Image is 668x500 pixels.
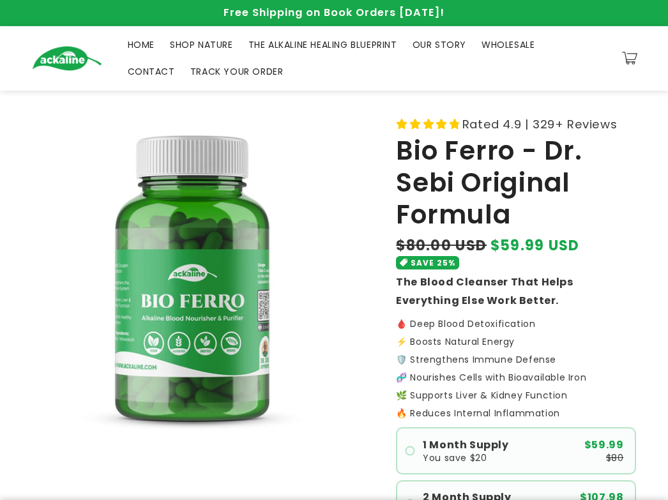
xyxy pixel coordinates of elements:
a: SHOP NATURE [162,31,241,58]
span: Rated 4.9 | 329+ Reviews [462,114,617,135]
span: CONTACT [128,66,175,77]
span: HOME [128,39,155,50]
span: $80 [606,453,624,462]
h1: Bio Ferro - Dr. Sebi Original Formula [396,135,636,231]
a: HOME [120,31,162,58]
span: You save $20 [423,453,487,462]
p: 🌿 Supports Liver & Kidney Function [396,391,636,400]
s: $80.00 USD [396,235,487,256]
span: $59.99 [584,440,624,450]
span: SAVE 25% [411,256,455,269]
a: CONTACT [120,58,183,85]
span: THE ALKALINE HEALING BLUEPRINT [248,39,397,50]
span: $59.99 USD [490,235,580,256]
p: 🔥 Reduces Internal Inflammation [396,409,636,418]
strong: The Blood Cleanser That Helps Everything Else Work Better. [396,275,573,308]
a: THE ALKALINE HEALING BLUEPRINT [241,31,405,58]
a: TRACK YOUR ORDER [183,58,291,85]
span: 1 Month Supply [423,440,508,450]
span: OUR STORY [413,39,466,50]
span: WHOLESALE [482,39,535,50]
span: TRACK YOUR ORDER [190,66,284,77]
a: OUR STORY [405,31,474,58]
span: SHOP NATURE [170,39,233,50]
img: Ackaline [32,46,102,71]
a: WHOLESALE [474,31,542,58]
media-gallery: Gallery Viewer [32,114,364,446]
span: Free Shipping on Book Orders [DATE]! [224,5,444,20]
p: 🩸 Deep Blood Detoxification ⚡ Boosts Natural Energy 🛡️ Strengthens Immune Defense 🧬 Nourishes Cel... [396,319,636,382]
